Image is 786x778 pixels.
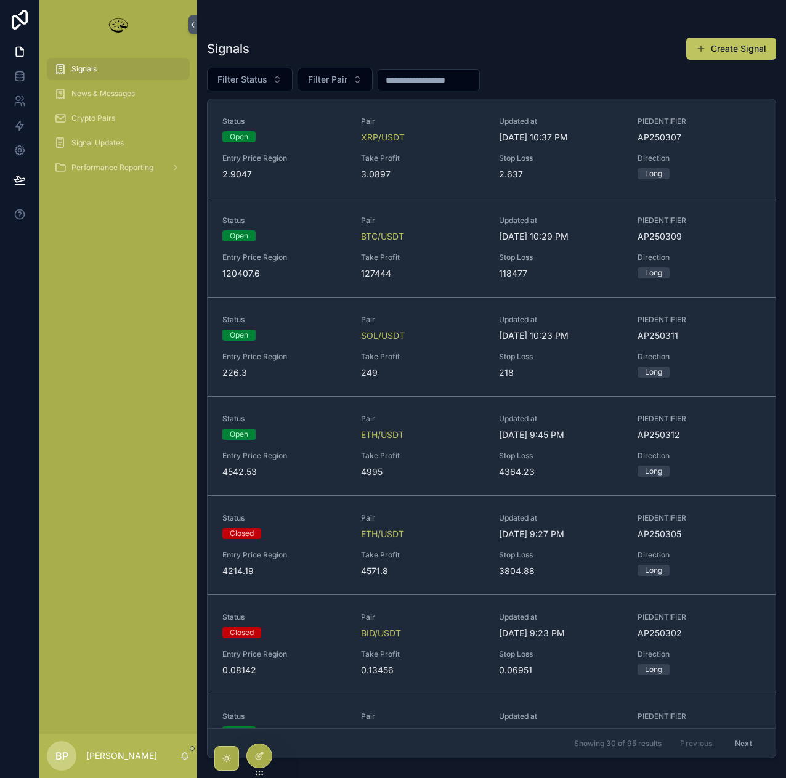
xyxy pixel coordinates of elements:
span: 3804.88 [499,565,623,577]
span: [DATE] 10:23 PM [499,330,623,342]
span: Status [222,116,346,126]
span: Direction [638,153,761,163]
span: 4214.19 [222,565,346,577]
span: 0.08142 [222,664,346,676]
span: Entry Price Region [222,352,346,362]
a: StatusClosedPairETH/USDTUpdated at[DATE] 9:27 PMPIEDENTIFIERAP250305Entry Price Region4214.19Take... [208,496,776,595]
div: Open [230,726,248,737]
span: Performance Reporting [71,163,153,172]
span: PIEDENTIFIER [638,216,761,225]
span: Pair [361,315,485,325]
span: Pair [361,711,485,721]
button: Create Signal [686,38,776,60]
span: Status [222,612,346,622]
span: Stop Loss [499,253,623,262]
div: Long [645,168,662,179]
span: Take Profit [361,352,485,362]
button: Select Button [207,68,293,91]
span: Updated at [499,513,623,523]
span: PIEDENTIFIER [638,414,761,424]
div: Long [645,565,662,576]
span: PIEDENTIFIER [638,315,761,325]
span: Entry Price Region [222,253,346,262]
span: 4571.8 [361,565,485,577]
span: BP [55,748,68,763]
span: 2.637 [499,168,623,180]
span: Showing 30 of 95 results [574,739,662,748]
span: Pair [361,612,485,622]
div: Long [645,466,662,477]
span: Status [222,513,346,523]
span: 118477 [499,267,623,280]
span: Entry Price Region [222,451,346,461]
span: PIEDENTIFIER [638,513,761,523]
div: Open [230,330,248,341]
span: Pair [361,116,485,126]
span: AP250305 [638,528,761,540]
span: AP250309 [638,230,761,243]
span: 120407.6 [222,267,346,280]
span: 127444 [361,267,485,280]
a: ETH/USDT [361,528,404,540]
span: AP250311 [638,330,761,342]
span: PIEDENTIFIER [638,711,761,721]
a: BID/USDT [361,627,401,639]
span: Take Profit [361,253,485,262]
a: Signal Updates [47,132,190,154]
span: [DATE] 9:45 PM [499,429,623,441]
span: XRP/USDT [361,131,405,144]
span: Updated at [499,711,623,721]
span: Status [222,315,346,325]
h1: Signals [207,40,249,57]
span: 4364.23 [499,466,623,478]
a: News & Messages [47,83,190,105]
a: ETH/USDT [361,429,404,441]
span: Signals [71,64,97,74]
span: Entry Price Region [222,550,346,560]
div: Long [645,367,662,378]
span: 0.06951 [499,664,623,676]
span: Direction [638,550,761,560]
span: Direction [638,451,761,461]
span: [DATE] 9:27 PM [499,528,623,540]
span: AP250302 [638,627,761,639]
span: XLM/USDT [361,726,407,739]
span: Stop Loss [499,649,623,659]
span: Entry Price Region [222,649,346,659]
a: StatusClosedPairBID/USDTUpdated at[DATE] 9:23 PMPIEDENTIFIERAP250302Entry Price Region0.08142Take... [208,595,776,694]
a: SOL/USDT [361,330,405,342]
span: Direction [638,253,761,262]
span: Pair [361,513,485,523]
span: Updated at [499,612,623,622]
span: Entry Price Region [222,153,346,163]
a: BTC/USDT [361,230,404,243]
a: StatusOpenPairSOL/USDTUpdated at[DATE] 10:23 PMPIEDENTIFIERAP250311Entry Price Region226.3Take Pr... [208,298,776,397]
a: Crypto Pairs [47,107,190,129]
span: [DATE] 10:29 PM [499,230,623,243]
a: StatusOpenPairETH/USDTUpdated at[DATE] 9:45 PMPIEDENTIFIERAP250312Entry Price Region4542.53Take P... [208,397,776,496]
span: Stop Loss [499,153,623,163]
span: 226.3 [222,367,346,379]
span: PIEDENTIFIER [638,116,761,126]
div: Open [230,131,248,142]
span: 0.13456 [361,664,485,676]
span: Take Profit [361,649,485,659]
span: Stop Loss [499,451,623,461]
span: Filter Pair [308,73,347,86]
span: Pair [361,414,485,424]
span: Take Profit [361,550,485,560]
a: StatusOpenPairBTC/USDTUpdated at[DATE] 10:29 PMPIEDENTIFIERAP250309Entry Price Region120407.6Take... [208,198,776,298]
img: App logo [106,15,131,34]
button: Select Button [298,68,373,91]
span: Direction [638,649,761,659]
span: [DATE] 7:46 AM [499,726,623,739]
span: PIEDENTIFIER [638,612,761,622]
span: Updated at [499,116,623,126]
span: Take Profit [361,451,485,461]
span: Filter Status [217,73,267,86]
